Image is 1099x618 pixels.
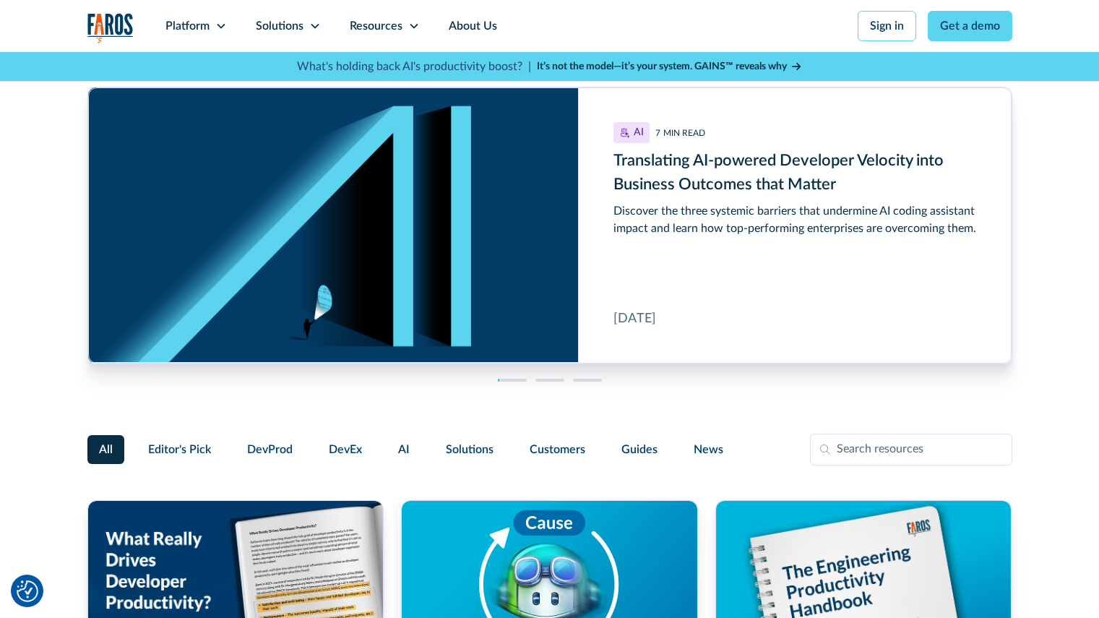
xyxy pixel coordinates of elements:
[87,13,134,43] img: Logo of the analytics and reporting company Faros.
[88,87,1012,364] div: cms-link
[17,580,38,602] button: Cookie Settings
[398,441,410,458] span: AI
[350,17,402,35] div: Resources
[87,434,1012,465] form: Filter Form
[537,61,787,72] strong: It’s not the model—it’s your system. GAINS™ reveals why
[446,441,494,458] span: Solutions
[256,17,303,35] div: Solutions
[87,13,134,43] a: home
[928,11,1012,41] a: Get a demo
[88,87,1012,364] a: Translating AI-powered Developer Velocity into Business Outcomes that Matter
[329,441,362,458] span: DevEx
[297,58,531,75] p: What's holding back AI's productivity boost? |
[694,441,723,458] span: News
[810,434,1012,465] input: Search resources
[621,441,658,458] span: Guides
[17,580,38,602] img: Revisit consent button
[858,11,916,41] a: Sign in
[530,441,585,458] span: Customers
[99,441,113,458] span: All
[148,441,211,458] span: Editor's Pick
[165,17,210,35] div: Platform
[247,441,293,458] span: DevProd
[537,59,803,74] a: It’s not the model—it’s your system. GAINS™ reveals why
